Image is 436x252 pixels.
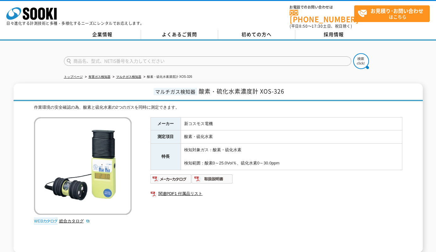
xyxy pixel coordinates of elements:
div: 作業環境の安全確認の為、酸素と硫化水素の2つのガスを同時に測定できます。 [34,104,402,111]
a: トップページ [64,75,83,78]
a: 取扱説明書 [192,178,233,183]
a: よくあるご質問 [141,30,218,39]
a: 初めての方へ [218,30,295,39]
span: マルチガス検知器 [154,88,197,95]
span: 酸素・硫化水素濃度計 XOS-326 [199,87,284,95]
li: 酸素・硫化水素濃度計 XOS-326 [142,74,192,80]
a: メーカーカタログ [150,178,192,183]
th: 特長 [150,144,181,170]
span: 初めての方へ [241,31,272,38]
td: 酸素・硫化水素 [181,130,402,144]
a: マルチガス検知器 [116,75,141,78]
a: 有害ガス検知器 [88,75,110,78]
span: 17:30 [312,23,323,29]
th: メーカー [150,117,181,130]
a: 総合カタログ [59,219,90,223]
img: 取扱説明書 [192,174,233,184]
a: [PHONE_NUMBER] [290,10,354,23]
img: webカタログ [34,218,58,224]
span: (平日 ～ 土日、祝日除く) [290,23,352,29]
img: 酸素・硫化水素濃度計 XOS-326 [34,117,132,215]
a: 採用情報 [295,30,372,39]
a: 関連PDF1 付属品リスト [150,190,402,198]
strong: お見積り･お問い合わせ [371,7,423,14]
span: はこちら [358,6,429,21]
p: 日々進化する計測技術と多種・多様化するニーズにレンタルでお応えします。 [6,21,144,25]
a: お見積り･お問い合わせはこちら [354,5,430,22]
img: btn_search.png [353,53,369,69]
img: メーカーカタログ [150,174,192,184]
a: 企業情報 [64,30,141,39]
td: 新コスモス電機 [181,117,402,130]
input: 商品名、型式、NETIS番号を入力してください [64,56,351,66]
th: 測定項目 [150,130,181,144]
td: 検知対象ガス：酸素・硫化水素 検知範囲：酸素0～25.0Vol％、硫化水素0～30.0ppm [181,144,402,170]
span: お電話でのお問い合わせは [290,5,354,9]
span: 8:50 [299,23,308,29]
